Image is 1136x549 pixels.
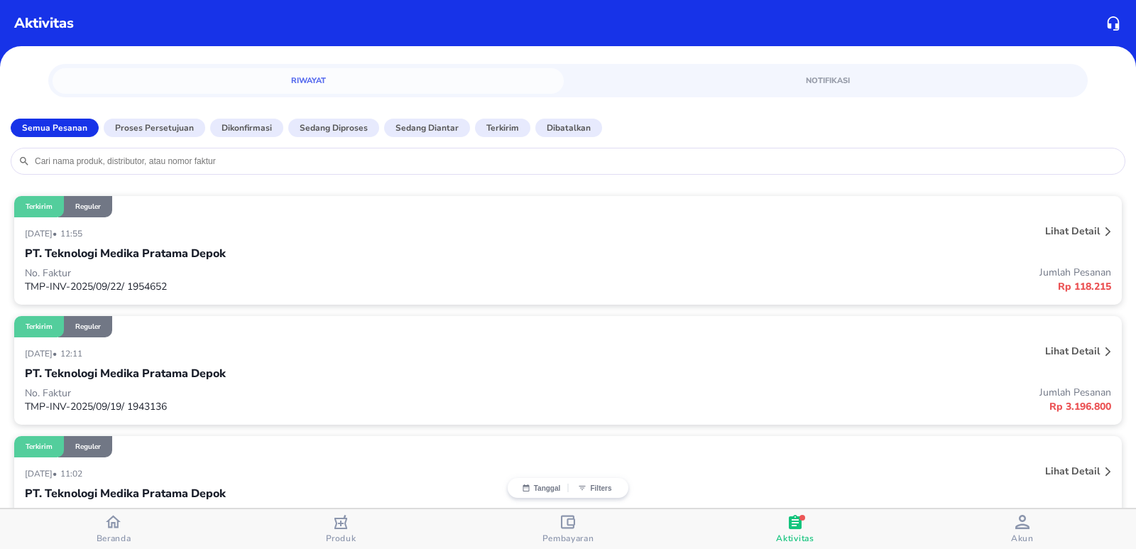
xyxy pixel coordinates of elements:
p: Semua Pesanan [22,121,87,134]
button: Pembayaran [454,509,682,549]
p: 11:55 [60,228,86,239]
p: Jumlah Pesanan [568,266,1111,279]
button: Terkirim [475,119,530,137]
span: Produk [326,533,356,544]
span: Pembayaran [542,533,594,544]
p: 12:11 [60,348,86,359]
p: Lihat detail [1045,344,1100,358]
p: Dikonfirmasi [222,121,272,134]
p: 11:02 [60,468,86,479]
button: Sedang diproses [288,119,379,137]
p: No. Faktur [25,506,568,520]
button: Semua Pesanan [11,119,99,137]
p: PT. Teknologi Medika Pratama Depok [25,365,226,382]
input: Cari nama produk, distributor, atau nomor faktur [33,156,1118,167]
button: Produk [227,509,454,549]
p: No. Faktur [25,266,568,280]
p: Dibatalkan [547,121,591,134]
p: Jumlah Pesanan [568,386,1111,399]
p: [DATE] • [25,348,60,359]
p: Terkirim [26,202,53,212]
span: Akun [1011,533,1034,544]
button: Proses Persetujuan [104,119,205,137]
p: No. Faktur [25,386,568,400]
span: Riwayat [61,74,555,87]
p: Sedang diantar [395,121,459,134]
p: Sedang diproses [300,121,368,134]
button: Tanggal [515,484,568,492]
p: Rp 118.215 [568,279,1111,294]
button: Filters [568,484,621,492]
button: Akun [909,509,1136,549]
button: Aktivitas [682,509,909,549]
p: Reguler [75,322,101,332]
p: Terkirim [486,121,519,134]
span: Aktivitas [776,533,814,544]
a: Notifikasi [572,68,1083,94]
p: [DATE] • [25,468,60,479]
p: Rp 3.196.800 [568,399,1111,414]
span: Notifikasi [581,74,1075,87]
button: Sedang diantar [384,119,470,137]
p: Reguler [75,442,101,452]
p: [DATE] • [25,228,60,239]
div: simple tabs [48,64,1088,94]
p: Terkirim [26,442,53,452]
span: Beranda [97,533,131,544]
button: Dikonfirmasi [210,119,283,137]
p: Reguler [75,202,101,212]
a: Riwayat [53,68,564,94]
p: PT. Teknologi Medika Pratama Depok [25,245,226,262]
p: Jumlah Pesanan [568,506,1111,519]
p: TMP-INV-2025/09/19/ 1943136 [25,400,568,413]
p: Terkirim [26,322,53,332]
p: Lihat detail [1045,464,1100,478]
p: TMP-INV-2025/09/22/ 1954652 [25,280,568,293]
p: Lihat detail [1045,224,1100,238]
button: Dibatalkan [535,119,602,137]
p: Proses Persetujuan [115,121,194,134]
p: Aktivitas [14,13,74,34]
